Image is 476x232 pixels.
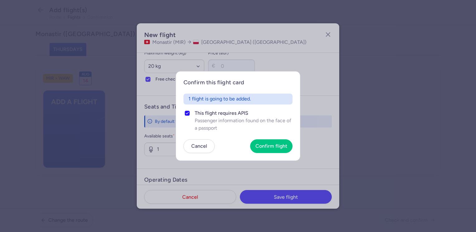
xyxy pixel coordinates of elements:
[183,94,293,104] div: 1 flight is going to be added.
[185,111,190,116] input: This flight requires APISPassenger information found on the face of a passport
[195,117,293,132] span: Passenger information found on the face of a passport
[191,143,207,149] span: Cancel
[255,143,287,149] span: Confirm flight
[250,139,293,153] button: Confirm flight
[195,109,293,117] span: This flight requires APIS
[183,79,293,86] h4: Confirm this flight card
[183,139,215,153] button: Cancel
